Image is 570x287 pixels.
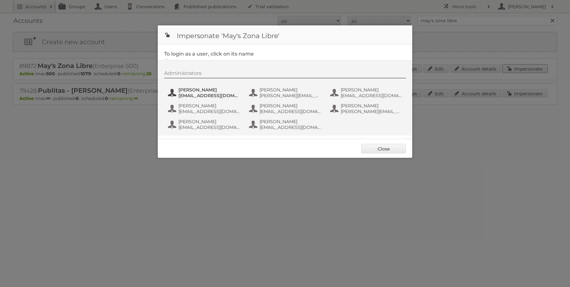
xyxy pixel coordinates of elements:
span: [PERSON_NAME] [178,119,240,124]
span: [EMAIL_ADDRESS][DOMAIN_NAME] [260,124,321,130]
span: [PERSON_NAME] [178,103,240,109]
span: [PERSON_NAME] [260,103,321,109]
button: [PERSON_NAME] [EMAIL_ADDRESS][DOMAIN_NAME] [248,102,323,115]
span: [PERSON_NAME] [260,119,321,124]
button: [PERSON_NAME] [EMAIL_ADDRESS][DOMAIN_NAME] [330,86,404,99]
span: [PERSON_NAME] [341,87,402,93]
span: [EMAIL_ADDRESS][DOMAIN_NAME] [178,124,240,130]
span: [PERSON_NAME][EMAIL_ADDRESS][DOMAIN_NAME] [341,109,402,114]
button: [PERSON_NAME] [PERSON_NAME][EMAIL_ADDRESS][DOMAIN_NAME] [248,86,323,99]
button: [PERSON_NAME] [EMAIL_ADDRESS][DOMAIN_NAME] [167,118,242,131]
span: [PERSON_NAME] [178,87,240,93]
span: [PERSON_NAME] [260,87,321,93]
a: Close [361,144,406,153]
button: [PERSON_NAME] [EMAIL_ADDRESS][DOMAIN_NAME] [248,118,323,131]
button: [PERSON_NAME] [EMAIL_ADDRESS][DOMAIN_NAME] [167,86,242,99]
h1: Impersonate 'May's Zona Libre' [158,25,412,44]
span: [EMAIL_ADDRESS][DOMAIN_NAME] [341,93,402,98]
span: [EMAIL_ADDRESS][DOMAIN_NAME] [260,109,321,114]
div: Administrators [164,70,406,78]
button: [PERSON_NAME] [EMAIL_ADDRESS][DOMAIN_NAME] [167,102,242,115]
span: [PERSON_NAME] [341,103,402,109]
span: [EMAIL_ADDRESS][DOMAIN_NAME] [178,109,240,114]
legend: To login as a user, click on its name [164,51,254,57]
span: [EMAIL_ADDRESS][DOMAIN_NAME] [178,93,240,98]
button: [PERSON_NAME] [PERSON_NAME][EMAIL_ADDRESS][DOMAIN_NAME] [330,102,404,115]
span: [PERSON_NAME][EMAIL_ADDRESS][DOMAIN_NAME] [260,93,321,98]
